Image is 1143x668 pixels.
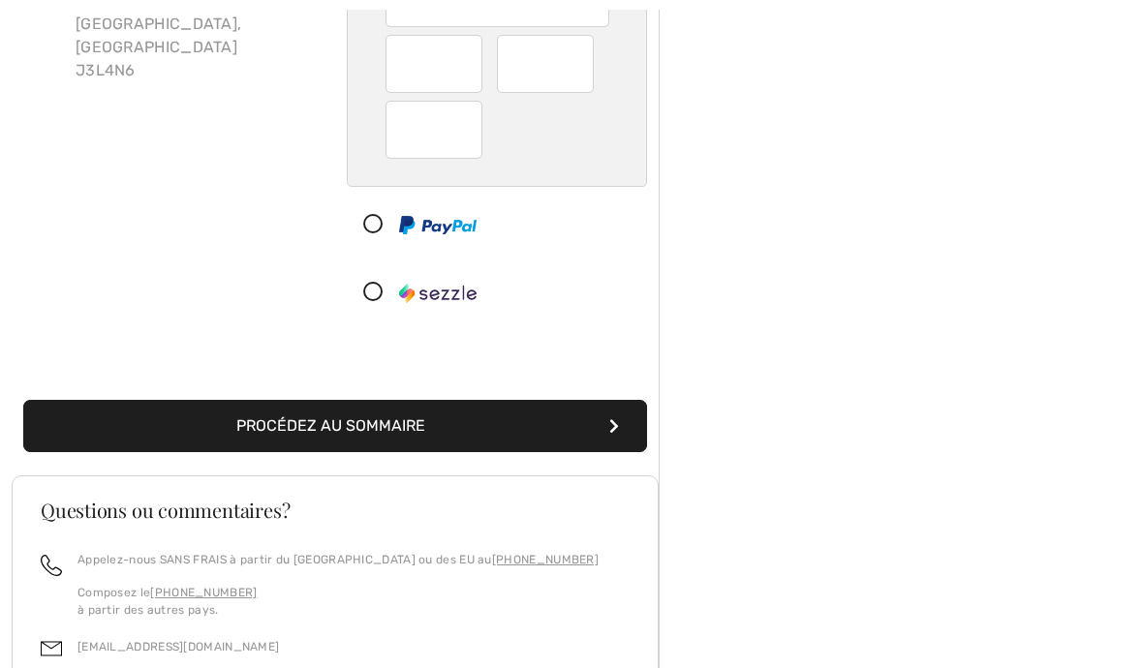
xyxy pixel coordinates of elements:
img: Sezzle [399,284,477,303]
a: [PHONE_NUMBER] [150,586,257,599]
img: PayPal [399,216,477,234]
a: [EMAIL_ADDRESS][DOMAIN_NAME] [77,640,279,653]
button: Procédez au sommaire [23,400,647,452]
img: email [41,638,62,659]
a: [PHONE_NUMBER] [492,553,599,566]
p: Composez le à partir des autres pays. [77,584,599,619]
iframe: Secure Credit Card Frame - CVV [401,107,470,152]
iframe: Secure Credit Card Frame - Expiration Month [401,42,470,86]
iframe: Secure Credit Card Frame - Expiration Year [512,42,581,86]
p: Appelez-nous SANS FRAIS à partir du [GEOGRAPHIC_DATA] ou des EU au [77,551,599,568]
h3: Questions ou commentaires? [41,501,630,520]
img: call [41,555,62,576]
